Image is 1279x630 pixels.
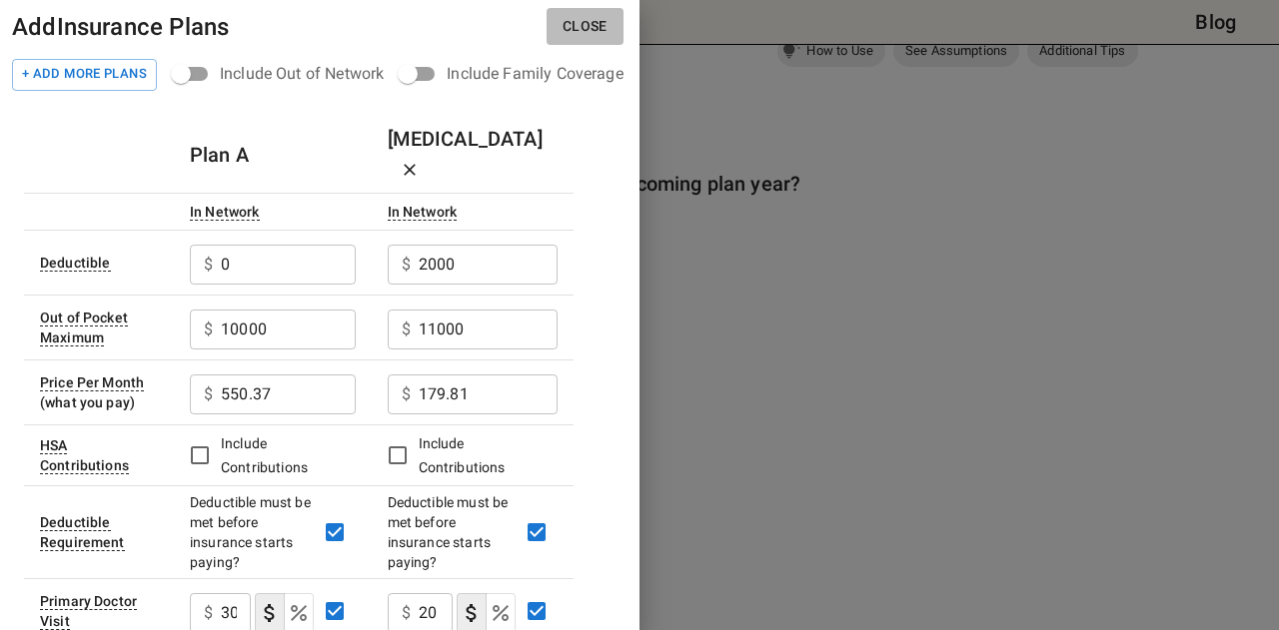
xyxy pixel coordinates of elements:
[24,359,174,424] td: (what you pay)
[402,382,411,406] p: $
[40,374,144,391] div: Sometimes called 'plan cost'. The portion of the plan premium that comes out of your wallet each ...
[400,55,639,93] div: position
[489,601,513,625] svg: Select if this service charges coinsurance, a percentage of the medical expense that you pay to y...
[388,204,458,221] div: Costs for services from providers who've agreed on prices with your insurance plan. There are oft...
[12,8,229,46] h6: Add Insurance Plans
[204,382,213,406] p: $
[204,253,213,277] p: $
[173,55,400,93] div: position
[221,435,308,475] span: Include Contributions
[40,310,128,346] div: Sometimes called 'Out of Pocket Limit' or 'Annual Limit'. This is the maximum amount of money tha...
[204,317,213,341] p: $
[40,514,125,551] div: This option will be 'Yes' for most plans. If your plan details say something to the effect of 'de...
[12,59,157,91] button: Add Plan to Comparison
[190,204,260,221] div: Costs for services from providers who've agreed on prices with your insurance plan. There are oft...
[388,123,558,187] h6: [MEDICAL_DATA]
[419,435,506,475] span: Include Contributions
[460,601,484,625] svg: Select if this service charges a copay (or copayment), a set dollar amount (e.g. $30) you pay to ...
[402,601,411,625] p: $
[40,437,129,474] div: Leave the checkbox empty if you don't what an HSA (Health Savings Account) is. If the insurance p...
[547,8,624,45] button: Close
[190,139,249,171] h6: Plan A
[258,601,282,625] svg: Select if this service charges a copay (or copayment), a set dollar amount (e.g. $30) you pay to ...
[388,492,516,572] div: Deductible must be met before insurance starts paying?
[402,253,411,277] p: $
[40,593,137,630] div: Visit to your primary doctor for general care (also known as a Primary Care Provider, Primary Car...
[204,601,213,625] p: $
[402,317,411,341] p: $
[190,492,314,572] div: Deductible must be met before insurance starts paying?
[447,62,623,86] div: Include Family Coverage
[40,255,111,272] div: Amount of money you must individually pay from your pocket before the health plan starts to pay. ...
[220,62,384,86] div: Include Out of Network
[287,601,311,625] svg: Select if this service charges coinsurance, a percentage of the medical expense that you pay to y...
